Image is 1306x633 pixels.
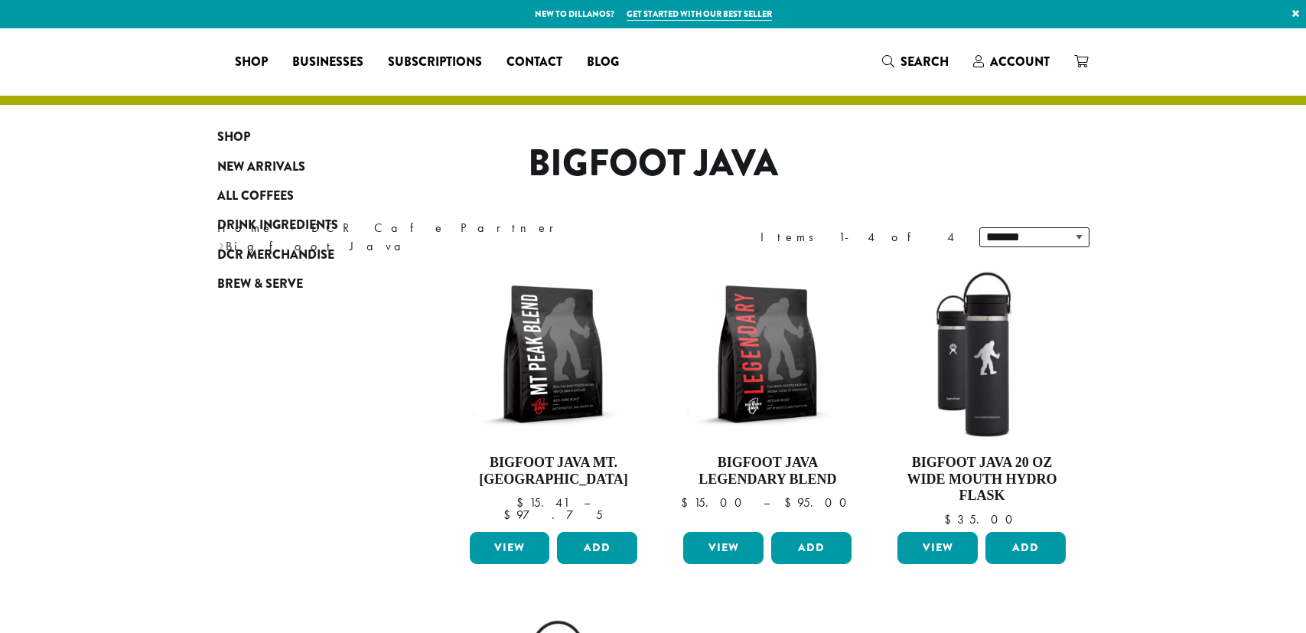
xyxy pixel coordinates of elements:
[894,266,1070,526] a: Bigfoot Java 20 oz Wide Mouth Hydro Flask $35.00
[217,216,338,235] span: Drink Ingredients
[466,455,642,488] h4: Bigfoot Java Mt. [GEOGRAPHIC_DATA]
[679,455,855,488] h4: Bigfoot Java Legendary Blend
[944,511,1020,527] bdi: 35.00
[217,152,401,181] a: New Arrivals
[217,128,250,147] span: Shop
[679,266,855,526] a: Bigfoot Java Legendary Blend
[217,275,303,294] span: Brew & Serve
[217,210,401,240] a: Drink Ingredients
[679,266,855,442] img: BFJ_Legendary_12oz-300x300.png
[206,142,1101,186] h1: Bigfoot Java
[217,269,401,299] a: Brew & Serve
[985,532,1066,564] button: Add
[771,532,852,564] button: Add
[557,532,637,564] button: Add
[217,181,401,210] a: All Coffees
[503,507,516,523] span: $
[506,53,562,72] span: Contact
[217,219,630,256] nav: Breadcrumb
[897,532,978,564] a: View
[681,494,694,511] span: $
[516,494,529,511] span: $
[627,8,772,21] a: Get started with our best seller
[217,187,294,206] span: All Coffees
[217,240,401,269] a: DCR Merchandise
[784,494,854,511] bdi: 95.00
[235,53,268,72] span: Shop
[584,494,590,511] span: –
[223,50,280,74] a: Shop
[311,220,565,236] a: DCR Cafe Partner
[764,494,770,511] span: –
[894,455,1070,504] h4: Bigfoot Java 20 oz Wide Mouth Hydro Flask
[217,158,305,177] span: New Arrivals
[465,266,641,442] img: BFJ_MtPeak_12oz-300x300.png
[944,511,957,527] span: $
[388,53,482,72] span: Subscriptions
[681,494,749,511] bdi: 15.00
[503,507,603,523] bdi: 97.75
[760,228,956,246] div: Items 1-4 of 4
[217,122,401,152] a: Shop
[587,53,619,72] span: Blog
[894,266,1070,442] img: LO2867-BFJ-Hydro-Flask-20oz-WM-wFlex-Sip-Lid-Black-300x300.jpg
[870,49,961,74] a: Search
[292,53,363,72] span: Businesses
[516,494,569,511] bdi: 15.41
[217,246,334,265] span: DCR Merchandise
[990,53,1050,70] span: Account
[466,266,642,526] a: Bigfoot Java Mt. [GEOGRAPHIC_DATA]
[901,53,949,70] span: Search
[784,494,797,511] span: $
[683,532,764,564] a: View
[470,532,550,564] a: View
